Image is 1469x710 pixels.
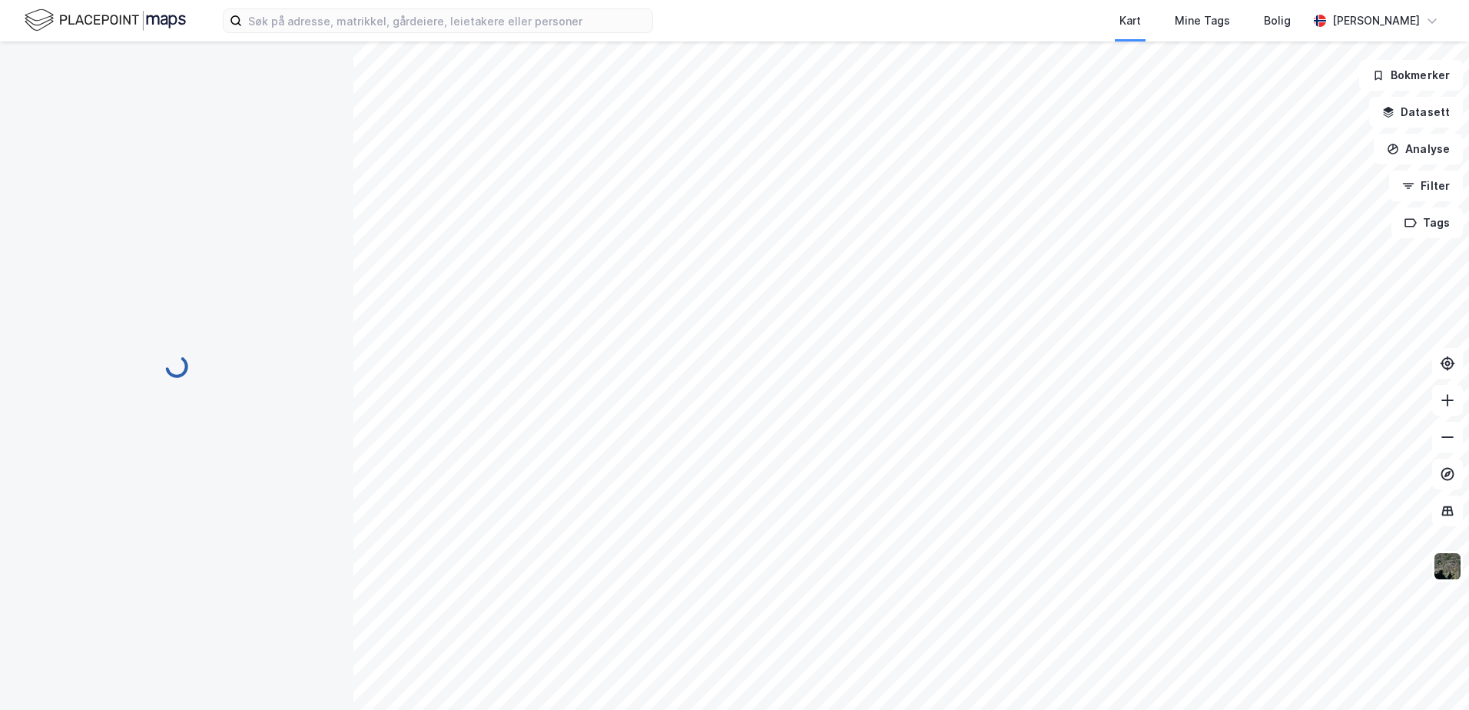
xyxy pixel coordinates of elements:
div: Kontrollprogram for chat [1392,636,1469,710]
button: Filter [1389,171,1463,201]
div: [PERSON_NAME] [1332,12,1420,30]
button: Datasett [1369,97,1463,128]
div: Kart [1119,12,1141,30]
button: Bokmerker [1359,60,1463,91]
img: 9k= [1433,552,1462,581]
img: spinner.a6d8c91a73a9ac5275cf975e30b51cfb.svg [164,354,189,379]
button: Analyse [1374,134,1463,164]
img: logo.f888ab2527a4732fd821a326f86c7f29.svg [25,7,186,34]
div: Bolig [1264,12,1291,30]
button: Tags [1391,207,1463,238]
div: Mine Tags [1175,12,1230,30]
iframe: Chat Widget [1392,636,1469,710]
input: Søk på adresse, matrikkel, gårdeiere, leietakere eller personer [242,9,652,32]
